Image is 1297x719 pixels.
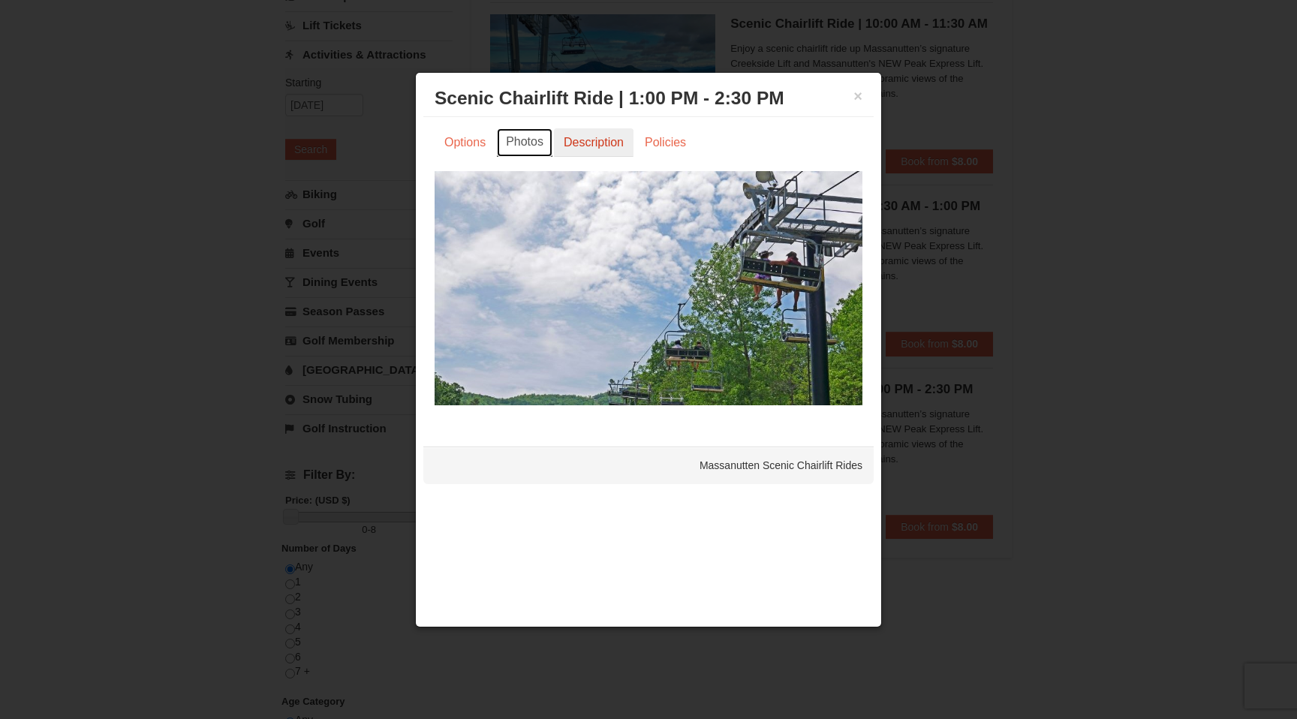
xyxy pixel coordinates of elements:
[435,171,862,405] img: 24896431-9-664d1467.jpg
[423,447,874,484] div: Massanutten Scenic Chairlift Rides
[853,89,862,104] button: ×
[497,128,552,157] a: Photos
[554,128,633,157] a: Description
[435,128,495,157] a: Options
[635,128,696,157] a: Policies
[435,87,862,110] h3: Scenic Chairlift Ride | 1:00 PM - 2:30 PM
